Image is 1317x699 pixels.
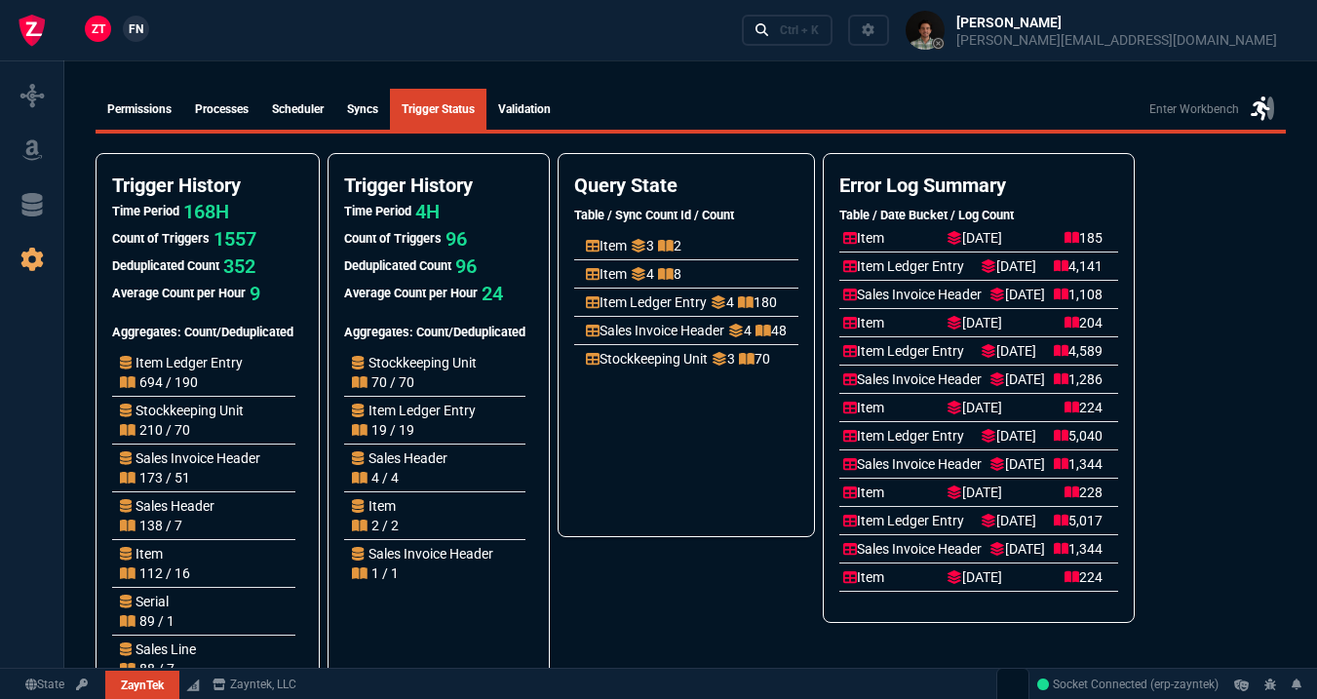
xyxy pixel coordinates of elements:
h5: Average Count per Hour [112,284,246,302]
a: Permissions [96,89,183,130]
p: 4 [711,292,734,312]
p: 96 [455,252,477,280]
p: 4,141 [1054,256,1104,276]
h5: Count of Triggers [112,229,210,248]
p: 228 [1065,483,1104,502]
p: Stockkeeping Unit [120,401,244,420]
a: Processes [183,89,260,130]
a: Trigger Status [390,89,486,130]
a: Validation [486,89,562,130]
p: Serial [120,592,174,611]
p: 1,344 [1054,539,1104,559]
p: Sales Invoice Header [843,539,982,559]
p: 8 [658,264,681,284]
p: 5,017 [1054,511,1104,530]
p: [DATE] [989,539,1045,559]
p: 48 [755,321,787,340]
a: syncs [335,89,390,130]
p: 1,344 [1054,454,1104,474]
p: 5,040 [1054,426,1104,446]
a: 2uVpZQyh-McWBSUeAABk [1037,676,1219,693]
p: 173 / 51 [120,468,190,487]
p: 4 [728,321,752,340]
p: 9 [250,280,260,307]
p: 96 [445,225,467,252]
p: Sales Header [120,496,214,516]
p: [DATE] [947,483,1002,502]
p: Item Ledger Entry [120,353,243,372]
p: Sales Invoice Header [843,285,982,304]
h4: Trigger History [344,174,533,198]
p: Sales Invoice Header [120,448,260,468]
h5: Deduplicated Count [344,256,451,275]
p: 168H [183,198,229,225]
p: Item Ledger Entry [843,341,964,361]
h5: Time Period [344,202,411,220]
p: [DATE] [981,596,1036,615]
p: [DATE] [981,341,1036,361]
a: API TOKEN [70,676,94,693]
p: Sales Line [120,640,196,659]
p: Item [843,313,884,332]
p: 1557 [213,225,256,252]
p: Sales Invoice Header [843,369,982,389]
p: Item Ledger Entry [843,426,964,446]
h5: Aggregates: Count/Deduplicated [344,323,525,341]
h5: Table / Sync Count Id / Count [574,206,798,224]
a: msbcCompanyName [207,676,302,693]
h5: Time Period [112,202,179,220]
p: 89 / 1 [120,611,174,631]
p: Item Ledger Entry [352,401,475,420]
div: Ctrl + K [780,22,819,38]
p: 70 / 70 [352,372,414,392]
p: Stockkeeping Unit [352,353,476,372]
h4: Query State [574,174,798,198]
p: 19 / 19 [352,420,414,440]
p: Item [586,236,627,255]
p: [DATE] [947,228,1002,248]
p: [DATE] [989,369,1045,389]
p: 352 [223,252,255,280]
p: Item [843,228,884,248]
h5: Average Count per Hour [344,284,478,302]
p: Item [843,398,884,417]
p: 224 [1065,398,1104,417]
p: 138 / 7 [120,516,182,535]
h5: Aggregates: Count/Deduplicated [112,323,295,341]
p: 24 [482,280,503,307]
p: Sales Invoice Header [586,321,724,340]
p: 204 [1065,313,1104,332]
p: 3 [712,349,735,369]
p: 1,286 [1054,369,1104,389]
p: [DATE] [981,511,1036,530]
p: 3 [631,236,654,255]
p: Item Ledger Entry [843,256,964,276]
p: Stockkeeping Unit [586,349,708,369]
p: 5,012 [1054,596,1104,615]
p: 1,108 [1054,285,1104,304]
p: 4H [415,198,440,225]
p: Item [843,567,884,587]
p: Sales Header [352,448,446,468]
p: Sales Invoice Header [843,454,982,474]
p: 180 [738,292,777,312]
p: [DATE] [947,398,1002,417]
p: Item Ledger Entry [843,511,964,530]
a: Global State [19,676,70,693]
p: [DATE] [947,567,1002,587]
p: Sales Invoice Header [352,544,492,563]
p: Item Ledger Entry [843,596,964,615]
p: Item Ledger Entry [586,292,707,312]
p: 112 / 16 [120,563,190,583]
p: [DATE] [981,256,1036,276]
p: Item [120,544,190,563]
p: 4 / 4 [352,468,399,487]
p: Enter Workbench [1149,100,1239,118]
h5: Table / Date Bucket / Log Count [839,206,1119,224]
p: Item [352,496,399,516]
span: FN [129,20,143,38]
p: 88 / 7 [120,659,174,679]
h5: Count of Triggers [344,229,442,248]
p: 694 / 190 [120,372,198,392]
p: 210 / 70 [120,420,190,440]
